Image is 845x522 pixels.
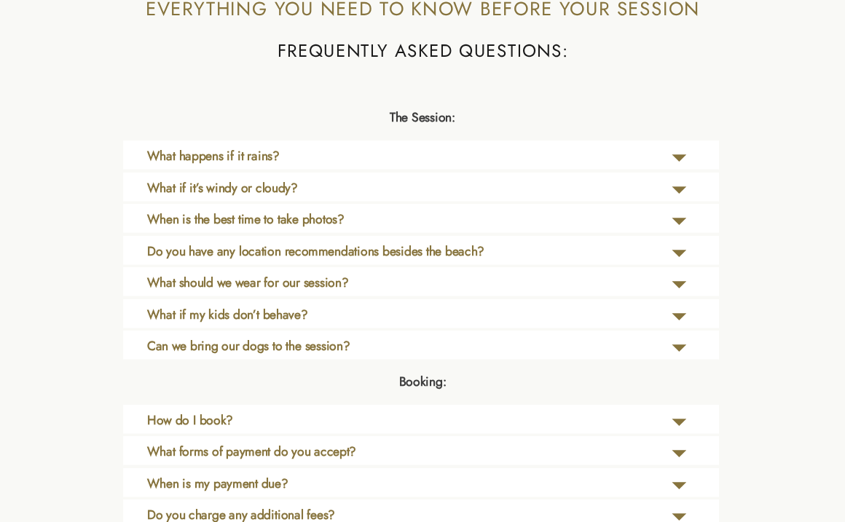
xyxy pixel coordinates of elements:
b: Do you have any location recommendations besides the beach? [147,242,484,261]
a: Can we bring our dogs to the session? [147,337,554,365]
p: [PERSON_NAME] & [PERSON_NAME] [11,7,182,33]
a: Experience [655,10,704,33]
a: When is my payment due? [147,475,554,503]
b: What should we wear for our session? [147,274,348,292]
b: Booking: [399,372,447,390]
a: What if my kids don’t behave? [147,306,554,334]
a: What forms of payment do you accept? [147,443,554,471]
h2: FREQUENTLY ASKED QUESTIONS: [271,39,575,73]
b: What if it’s windy or cloudy? [147,179,298,197]
b: When is my payment due? [147,475,288,493]
a: Do you have any location recommendations besides the beach? [147,242,554,271]
a: What should we wear for our session? [147,274,610,302]
a: Blog [720,10,752,33]
b: What forms of payment do you accept? [147,443,356,461]
b: What if my kids don’t behave? [147,306,307,324]
b: The Session: [390,108,455,127]
a: About Us [588,10,642,33]
b: How do I book? [147,411,233,430]
a: What if it’s windy or cloudy? [147,179,554,207]
a: How do I book? [147,411,554,440]
a: Home [532,10,568,33]
a: Contact Us [764,10,824,33]
b: Can we bring our dogs to the session? [147,337,350,355]
b: When is the best time to take photos? [147,210,345,229]
b: What happens if it rains? [147,147,280,165]
a: What happens if it rains? [147,147,554,175]
a: When is the best time to take photos? [147,210,554,239]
